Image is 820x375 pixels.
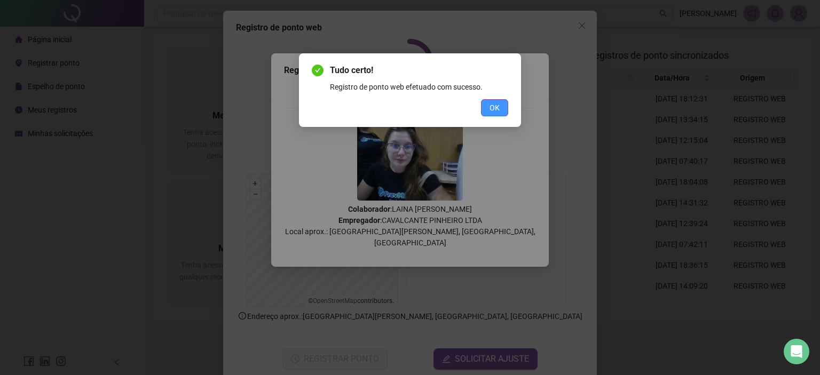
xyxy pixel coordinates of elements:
div: Open Intercom Messenger [784,339,809,364]
span: OK [490,102,500,114]
span: check-circle [312,65,324,76]
div: Registro de ponto web efetuado com sucesso. [330,81,508,93]
span: Tudo certo! [330,64,508,77]
button: OK [481,99,508,116]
